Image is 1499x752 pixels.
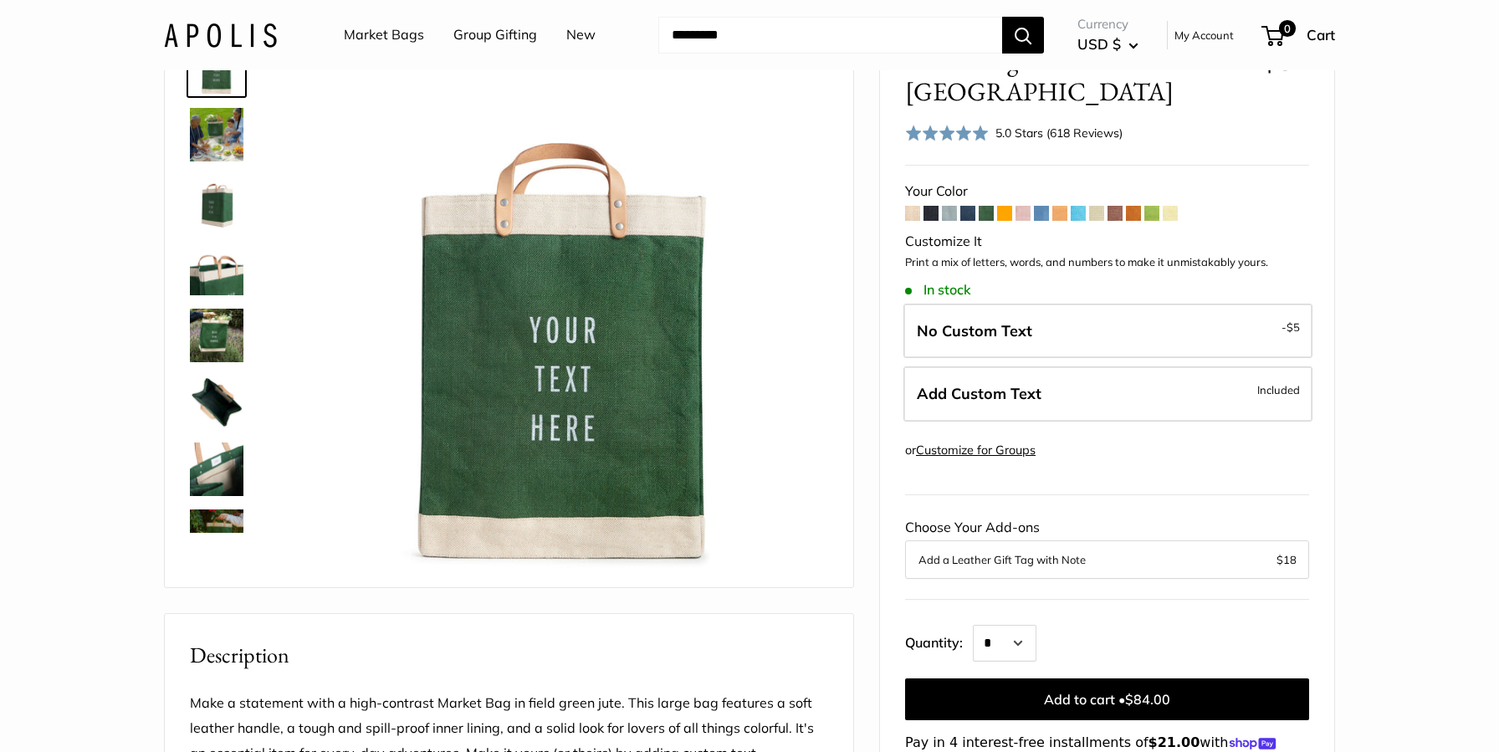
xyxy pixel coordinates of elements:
img: Market Bag in Field Green [190,108,243,161]
button: Add a Leather Gift Tag with Note [918,550,1296,570]
div: or [905,439,1036,462]
img: description_Inner pocket good for daily drivers. [190,443,243,496]
a: description_Take it anywhere with easy-grip handles. [187,238,247,299]
div: 5.0 Stars (618 Reviews) [995,124,1123,142]
span: $18 [1276,553,1297,566]
span: Cart [1307,26,1335,43]
span: Add Custom Text [917,384,1041,403]
span: $5 [1287,320,1300,334]
div: Customize It [905,229,1309,254]
a: Customize for Groups [916,443,1036,458]
img: Apolis [164,23,277,47]
a: Market Bag in Field Green [187,506,247,566]
a: Group Gifting [453,23,537,48]
span: Included [1257,380,1300,400]
a: New [566,23,596,48]
span: 0 [1279,20,1296,37]
div: Your Color [905,179,1309,204]
span: USD $ [1077,35,1121,53]
span: - [1282,317,1300,337]
span: Market Bag in [GEOGRAPHIC_DATA] [905,45,1249,107]
input: Search... [658,17,1002,54]
img: description_Make it yours with custom printed text. [299,41,828,570]
a: Market Bag in Field Green [187,105,247,165]
img: description_Take it anywhere with easy-grip handles. [190,242,243,295]
label: Quantity: [905,620,973,662]
a: Market Bag in Field Green [187,171,247,232]
button: USD $ [1077,31,1138,58]
button: Add to cart •$84.00 [905,678,1309,720]
div: Choose Your Add-ons [905,515,1309,579]
img: Market Bag in Field Green [190,309,243,362]
img: Market Bag in Field Green [190,175,243,228]
span: $84.00 [1125,691,1170,708]
div: 5.0 Stars (618 Reviews) [905,120,1123,145]
a: description_Inner pocket good for daily drivers. [187,439,247,499]
img: description_Spacious inner area with room for everything. Plus water-resistant lining. [190,376,243,429]
a: 0 Cart [1263,22,1335,49]
a: My Account [1174,25,1234,45]
a: description_Spacious inner area with room for everything. Plus water-resistant lining. [187,372,247,432]
h2: Description [190,639,828,672]
span: In stock [905,282,971,298]
a: Market Bag in Field Green [187,305,247,366]
label: Add Custom Text [903,366,1312,422]
span: No Custom Text [917,321,1032,340]
p: Print a mix of letters, words, and numbers to make it unmistakably yours. [905,254,1309,271]
span: Currency [1077,13,1138,36]
label: Leave Blank [903,304,1312,359]
button: Search [1002,17,1044,54]
img: Market Bag in Field Green [190,509,243,563]
a: Market Bags [344,23,424,48]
